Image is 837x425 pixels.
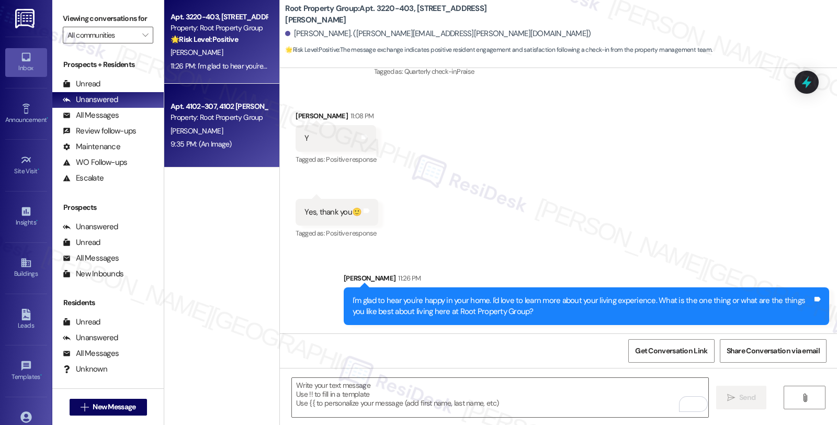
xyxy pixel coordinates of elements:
div: WO Follow-ups [63,157,127,168]
label: Viewing conversations for [63,10,153,27]
a: Leads [5,306,47,334]
button: Share Conversation via email [720,339,827,363]
span: [PERSON_NAME] [171,48,223,57]
div: All Messages [63,348,119,359]
i:  [801,394,809,402]
div: Yes, thank you🙂 [304,207,361,218]
div: Unread [63,237,100,248]
button: Send [716,386,767,409]
div: Tagged as: [296,152,376,167]
div: Unanswered [63,94,118,105]
div: Prospects + Residents [52,59,164,70]
span: • [36,217,38,225]
div: Y [304,133,309,144]
div: Tagged as: [296,226,378,241]
span: • [47,115,48,122]
span: New Message [93,401,135,412]
a: Inbox [5,48,47,76]
span: [PERSON_NAME] [171,126,223,136]
div: Apt. 3220-403, [STREET_ADDRESS][PERSON_NAME] [171,12,267,23]
div: 9:35 PM: (An Image) [171,139,232,149]
button: New Message [70,399,147,416]
textarea: To enrich screen reader interactions, please activate Accessibility in Grammarly extension settings [292,378,708,417]
div: Maintenance [63,141,120,152]
i:  [142,31,148,39]
div: Property: Root Property Group [171,112,267,123]
div: 11:26 PM [395,273,421,284]
div: Escalate [63,173,104,184]
div: Tagged as: [374,64,829,79]
span: Send [739,392,755,403]
div: I'm glad to hear you're happy in your home. I'd love to learn more about your living experience. ... [353,295,812,318]
div: [PERSON_NAME] [344,273,829,287]
div: Property: Root Property Group [171,23,267,33]
div: 11:26 PM: I'm glad to hear you're happy in your home. I'd love to learn more about your living ex... [171,61,778,71]
div: Apt. 4102-307, 4102 [PERSON_NAME] [171,101,267,112]
input: All communities [67,27,137,43]
div: New Inbounds [63,269,123,279]
i:  [727,394,735,402]
div: All Messages [63,253,119,264]
div: Unanswered [63,332,118,343]
div: Review follow-ups [63,126,136,137]
div: Unanswered [63,221,118,232]
a: Buildings [5,254,47,282]
span: Positive response [326,229,376,238]
strong: 🌟 Risk Level: Positive [171,35,238,44]
span: • [40,372,42,379]
div: Prospects [52,202,164,213]
a: Templates • [5,357,47,385]
div: Unknown [63,364,107,375]
a: Site Visit • [5,151,47,180]
div: [PERSON_NAME] [296,110,376,125]
span: Positive response [326,155,376,164]
span: Quarterly check-in , [404,67,457,76]
div: All Messages [63,110,119,121]
div: [PERSON_NAME]. ([PERSON_NAME][EMAIL_ADDRESS][PERSON_NAME][DOMAIN_NAME]) [285,28,591,39]
div: Unread [63,79,100,90]
button: Get Conversation Link [628,339,714,363]
strong: 🌟 Risk Level: Positive [285,46,339,54]
span: Praise [457,67,474,76]
b: Root Property Group: Apt. 3220-403, [STREET_ADDRESS][PERSON_NAME] [285,3,494,26]
span: • [38,166,39,173]
img: ResiDesk Logo [15,9,37,28]
span: Get Conversation Link [635,345,707,356]
div: 11:08 PM [348,110,374,121]
i:  [81,403,88,411]
span: Share Conversation via email [727,345,820,356]
span: : The message exchange indicates positive resident engagement and satisfaction following a check-... [285,44,712,55]
a: Insights • [5,203,47,231]
div: Residents [52,297,164,308]
div: Unread [63,317,100,328]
